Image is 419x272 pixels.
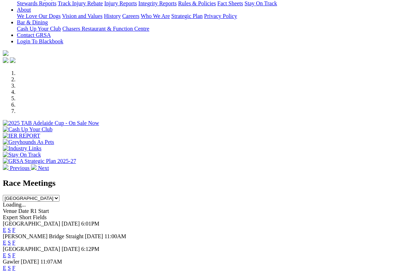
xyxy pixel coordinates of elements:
[12,252,15,258] a: F
[204,13,237,19] a: Privacy Policy
[3,178,416,188] h2: Race Meetings
[31,165,49,171] a: Next
[8,240,11,246] a: S
[245,0,277,6] a: Stay On Track
[12,240,15,246] a: F
[17,19,48,25] a: Bar & Dining
[122,13,139,19] a: Careers
[81,246,100,252] span: 6:12PM
[81,221,100,227] span: 6:01PM
[62,13,102,19] a: Vision and Values
[21,259,39,265] span: [DATE]
[17,26,61,32] a: Cash Up Your Club
[3,57,8,63] img: facebook.svg
[138,0,177,6] a: Integrity Reports
[17,0,56,6] a: Stewards Reports
[3,139,54,145] img: Greyhounds As Pets
[104,13,121,19] a: History
[33,214,46,220] span: Fields
[3,259,19,265] span: Gawler
[10,165,30,171] span: Previous
[178,0,216,6] a: Rules & Policies
[19,214,32,220] span: Short
[12,227,15,233] a: F
[3,265,6,271] a: E
[3,208,17,214] span: Venue
[17,38,63,44] a: Login To Blackbook
[3,164,8,170] img: chevron-left-pager-white.svg
[3,145,42,152] img: Industry Links
[58,0,103,6] a: Track Injury Rebate
[8,252,11,258] a: S
[3,126,52,133] img: Cash Up Your Club
[17,32,51,38] a: Contact GRSA
[3,158,76,164] img: GRSA Strategic Plan 2025-27
[3,233,83,239] span: [PERSON_NAME] Bridge Straight
[85,233,103,239] span: [DATE]
[10,57,15,63] img: twitter.svg
[40,259,62,265] span: 11:07AM
[3,165,31,171] a: Previous
[3,50,8,56] img: logo-grsa-white.png
[17,7,31,13] a: About
[12,265,15,271] a: F
[3,240,6,246] a: E
[3,221,60,227] span: [GEOGRAPHIC_DATA]
[3,202,26,208] span: Loading...
[3,214,18,220] span: Expert
[104,233,126,239] span: 11:00AM
[3,227,6,233] a: E
[17,26,416,32] div: Bar & Dining
[3,152,41,158] img: Stay On Track
[217,0,243,6] a: Fact Sheets
[38,165,49,171] span: Next
[8,265,11,271] a: S
[17,13,416,19] div: About
[17,0,416,7] div: Care & Integrity
[171,13,203,19] a: Strategic Plan
[141,13,170,19] a: Who We Are
[62,221,80,227] span: [DATE]
[3,120,99,126] img: 2025 TAB Adelaide Cup - On Sale Now
[18,208,29,214] span: Date
[30,208,49,214] span: R1 Start
[17,13,61,19] a: We Love Our Dogs
[62,246,80,252] span: [DATE]
[62,26,149,32] a: Chasers Restaurant & Function Centre
[31,164,37,170] img: chevron-right-pager-white.svg
[104,0,137,6] a: Injury Reports
[3,246,60,252] span: [GEOGRAPHIC_DATA]
[3,252,6,258] a: E
[8,227,11,233] a: S
[3,133,40,139] img: IER REPORT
